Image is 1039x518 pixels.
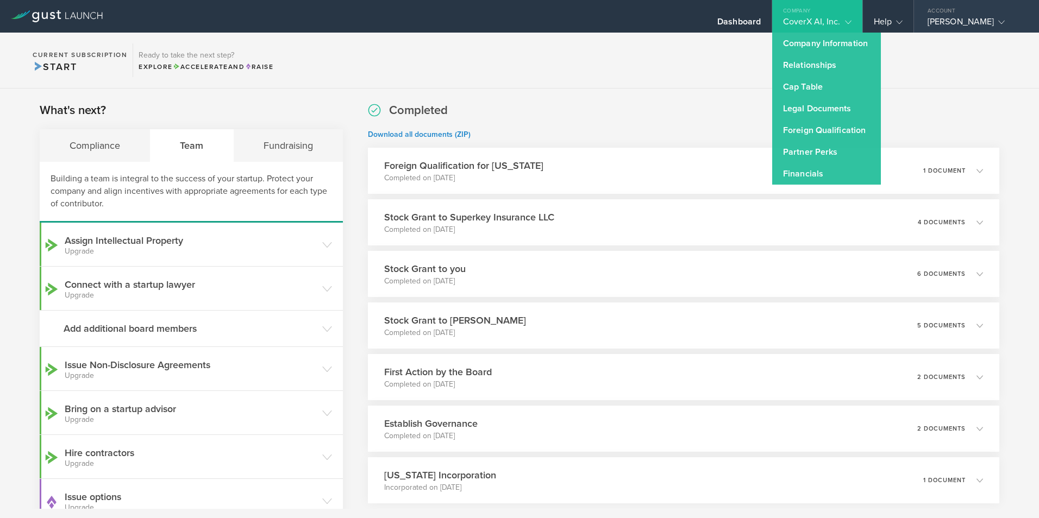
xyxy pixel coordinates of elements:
h3: Assign Intellectual Property [65,233,317,255]
h3: Issue options [65,490,317,511]
p: Completed on [DATE] [384,379,492,390]
div: Compliance [40,129,151,162]
small: Upgrade [65,292,317,299]
div: Explore [139,62,273,72]
h3: Issue Non-Disclosure Agreements [65,358,317,380]
div: Team [151,129,234,162]
p: 6 documents [917,271,966,277]
small: Upgrade [65,248,317,255]
div: [PERSON_NAME] [928,16,1020,33]
p: Completed on [DATE] [384,173,543,184]
span: Accelerate [173,63,228,71]
p: Completed on [DATE] [384,431,478,441]
h3: [US_STATE] Incorporation [384,468,496,482]
p: Completed on [DATE] [384,224,554,235]
p: 5 documents [917,323,966,329]
div: Ready to take the next step?ExploreAccelerateandRaise [133,43,279,77]
iframe: Chat Widget [985,466,1039,518]
div: Fundraising [234,129,343,162]
h2: What's next? [40,103,106,118]
h2: Current Subscription [33,52,127,58]
h3: Add additional board members [64,321,317,336]
h3: Connect with a startup lawyer [65,277,317,299]
span: and [173,63,245,71]
p: 4 documents [918,219,966,225]
h3: First Action by the Board [384,365,492,379]
h3: Stock Grant to you [384,262,466,276]
span: Raise [245,63,273,71]
small: Upgrade [65,372,317,380]
span: Start [33,61,77,73]
p: Incorporated on [DATE] [384,482,496,493]
h3: Stock Grant to [PERSON_NAME] [384,313,526,327]
h3: Hire contractors [65,446,317,468]
div: CoverX AI, Inc. [783,16,852,33]
small: Upgrade [65,460,317,468]
div: Help [874,16,903,33]
h3: Foreign Qualification for [US_STATE] [384,159,543,173]
p: 2 documents [917,374,966,380]
p: Completed on [DATE] [384,327,526,338]
p: Completed on [DATE] [384,276,466,287]
h2: Completed [389,103,448,118]
h3: Establish Governance [384,416,478,431]
h3: Bring on a startup advisor [65,402,317,424]
p: 1 document [923,168,966,174]
p: 1 document [923,477,966,483]
a: Download all documents (ZIP) [368,130,471,139]
small: Upgrade [65,416,317,424]
div: Dashboard [717,16,761,33]
h3: Stock Grant to Superkey Insurance LLC [384,210,554,224]
small: Upgrade [65,504,317,511]
h3: Ready to take the next step? [139,52,273,59]
div: Building a team is integral to the success of your startup. Protect your company and align incent... [40,162,343,223]
p: 2 documents [917,426,966,432]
